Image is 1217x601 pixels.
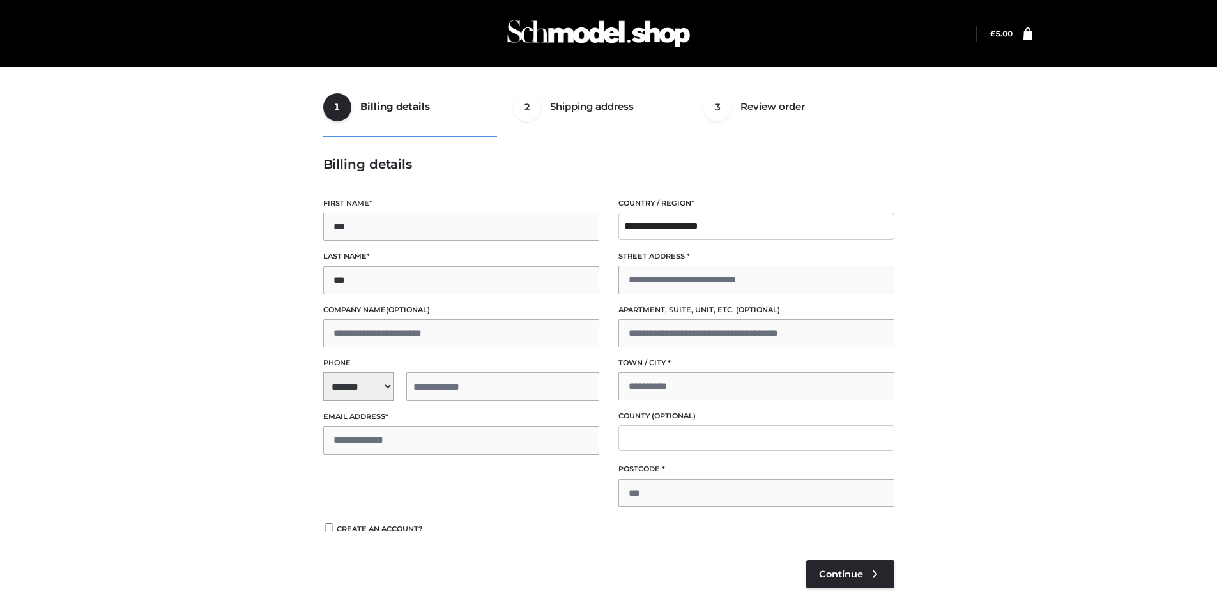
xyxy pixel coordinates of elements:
[652,411,696,420] span: (optional)
[323,523,335,531] input: Create an account?
[990,29,1013,38] a: £5.00
[323,304,599,316] label: Company name
[323,197,599,209] label: First name
[819,568,863,580] span: Continue
[337,524,423,533] span: Create an account?
[386,305,430,314] span: (optional)
[323,156,894,172] h3: Billing details
[618,197,894,209] label: Country / Region
[618,463,894,475] label: Postcode
[618,250,894,262] label: Street address
[323,250,599,262] label: Last name
[736,305,780,314] span: (optional)
[618,410,894,422] label: County
[806,560,894,588] a: Continue
[990,29,1013,38] bdi: 5.00
[618,357,894,369] label: Town / City
[323,357,599,369] label: Phone
[990,29,995,38] span: £
[503,8,694,59] img: Schmodel Admin 964
[618,304,894,316] label: Apartment, suite, unit, etc.
[323,411,599,423] label: Email address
